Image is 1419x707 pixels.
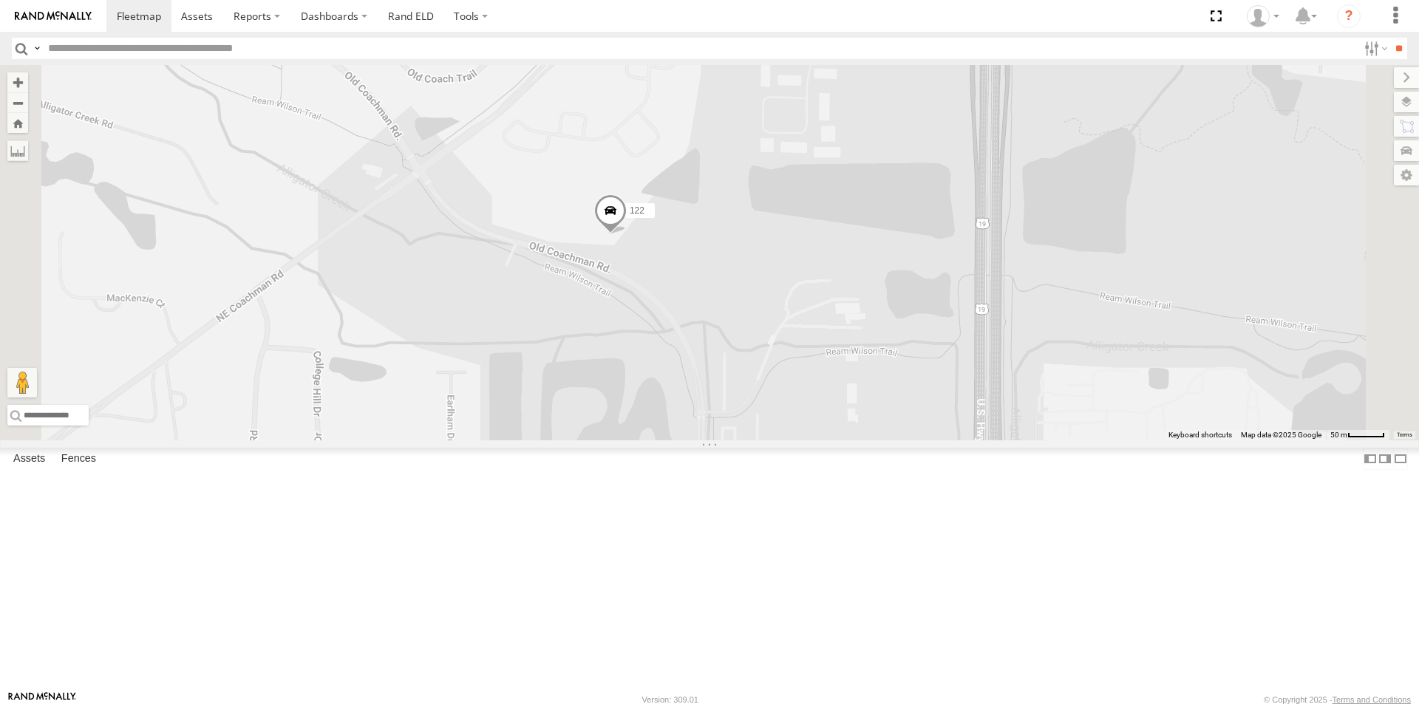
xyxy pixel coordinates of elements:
[1241,431,1321,439] span: Map data ©2025 Google
[1168,430,1232,440] button: Keyboard shortcuts
[630,206,644,216] span: 122
[7,140,28,161] label: Measure
[1378,448,1392,469] label: Dock Summary Table to the Right
[1358,38,1390,59] label: Search Filter Options
[31,38,43,59] label: Search Query
[1333,695,1411,704] a: Terms and Conditions
[7,368,37,397] button: Drag Pegman onto the map to open Street View
[54,448,103,469] label: Fences
[1363,448,1378,469] label: Dock Summary Table to the Left
[1337,4,1361,28] i: ?
[8,692,76,707] a: Visit our Website
[1393,448,1408,469] label: Hide Summary Table
[1326,430,1389,440] button: Map Scale: 50 m per 47 pixels
[7,72,28,92] button: Zoom in
[1330,431,1347,439] span: 50 m
[1264,695,1411,704] div: © Copyright 2025 -
[15,11,92,21] img: rand-logo.svg
[6,448,52,469] label: Assets
[1242,5,1284,27] div: Tyler Hedeen
[1394,165,1419,185] label: Map Settings
[1397,432,1412,438] a: Terms (opens in new tab)
[7,92,28,113] button: Zoom out
[642,695,698,704] div: Version: 309.01
[7,113,28,133] button: Zoom Home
